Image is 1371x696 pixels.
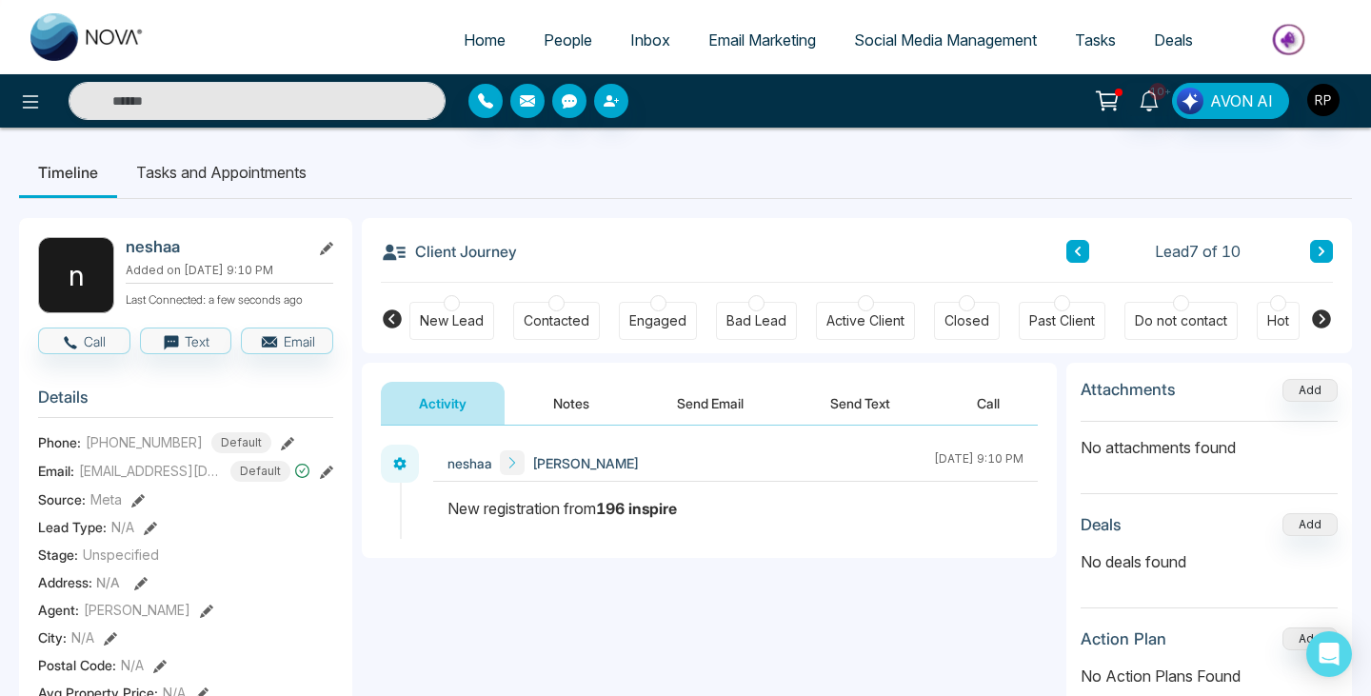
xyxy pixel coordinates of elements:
[38,655,116,675] span: Postal Code :
[30,13,145,61] img: Nova CRM Logo
[420,311,484,330] div: New Lead
[1135,22,1212,58] a: Deals
[1149,83,1166,100] span: 10+
[445,22,525,58] a: Home
[532,453,639,473] span: [PERSON_NAME]
[38,388,333,417] h3: Details
[515,382,627,425] button: Notes
[1155,240,1241,263] span: Lead 7 of 10
[1081,422,1338,459] p: No attachments found
[1081,629,1166,648] h3: Action Plan
[1267,311,1289,330] div: Hot
[1282,381,1338,397] span: Add
[792,382,928,425] button: Send Text
[447,453,492,473] span: neshaa
[639,382,782,425] button: Send Email
[1307,84,1340,116] img: User Avatar
[38,489,86,509] span: Source:
[1081,665,1338,687] p: No Action Plans Found
[1172,83,1289,119] button: AVON AI
[944,311,989,330] div: Closed
[38,328,130,354] button: Call
[1177,88,1203,114] img: Lead Flow
[1135,311,1227,330] div: Do not contact
[121,655,144,675] span: N/A
[1029,311,1095,330] div: Past Client
[241,328,333,354] button: Email
[1075,30,1116,50] span: Tasks
[38,600,79,620] span: Agent:
[111,517,134,537] span: N/A
[38,461,74,481] span: Email:
[1282,513,1338,536] button: Add
[381,382,505,425] button: Activity
[79,461,222,481] span: [EMAIL_ADDRESS][DOMAIN_NAME]
[934,450,1023,475] div: [DATE] 9:10 PM
[726,311,786,330] div: Bad Lead
[126,262,333,279] p: Added on [DATE] 9:10 PM
[86,432,203,452] span: [PHONE_NUMBER]
[38,432,81,452] span: Phone:
[211,432,271,453] span: Default
[38,237,114,313] div: n
[84,600,190,620] span: [PERSON_NAME]
[630,30,670,50] span: Inbox
[524,311,589,330] div: Contacted
[1081,550,1338,573] p: No deals found
[1282,627,1338,650] button: Add
[1081,515,1122,534] h3: Deals
[1306,631,1352,677] div: Open Intercom Messenger
[38,545,78,565] span: Stage:
[1081,380,1176,399] h3: Attachments
[126,237,303,256] h2: neshaa
[140,328,232,354] button: Text
[71,627,94,647] span: N/A
[19,147,117,198] li: Timeline
[689,22,835,58] a: Email Marketing
[1154,30,1193,50] span: Deals
[126,288,333,308] p: Last Connected: a few seconds ago
[38,517,107,537] span: Lead Type:
[1282,379,1338,402] button: Add
[464,30,506,50] span: Home
[1126,83,1172,116] a: 10+
[1056,22,1135,58] a: Tasks
[708,30,816,50] span: Email Marketing
[90,489,122,509] span: Meta
[1210,89,1273,112] span: AVON AI
[83,545,159,565] span: Unspecified
[939,382,1038,425] button: Call
[117,147,326,198] li: Tasks and Appointments
[381,237,517,266] h3: Client Journey
[629,311,686,330] div: Engaged
[544,30,592,50] span: People
[611,22,689,58] a: Inbox
[525,22,611,58] a: People
[826,311,904,330] div: Active Client
[1222,18,1360,61] img: Market-place.gif
[854,30,1037,50] span: Social Media Management
[835,22,1056,58] a: Social Media Management
[96,574,120,590] span: N/A
[38,572,120,592] span: Address:
[230,461,290,482] span: Default
[38,627,67,647] span: City :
